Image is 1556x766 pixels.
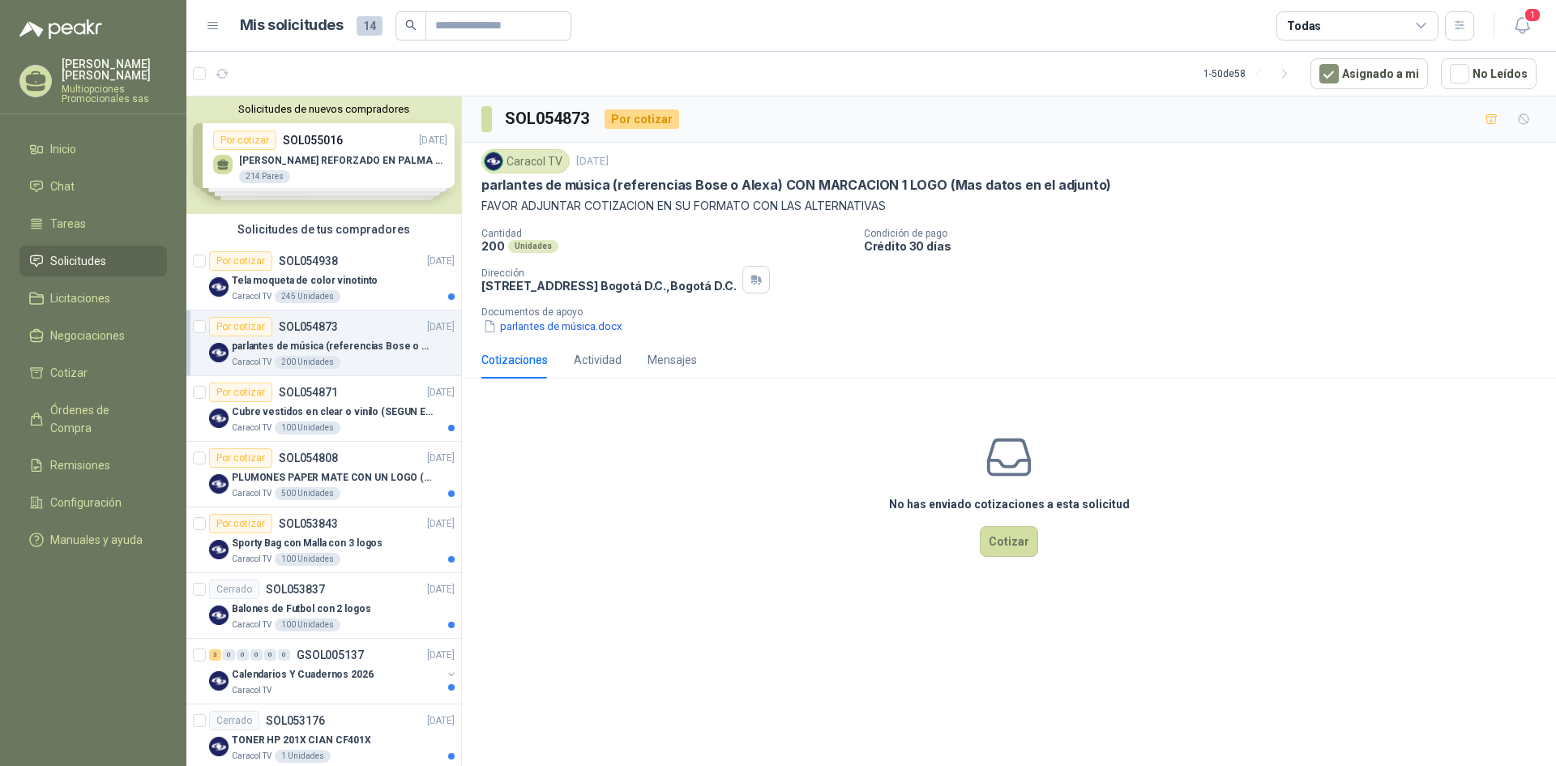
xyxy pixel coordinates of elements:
div: Por cotizar [209,251,272,271]
p: SOL054871 [279,387,338,398]
p: Balones de Futbol con 2 logos [232,601,371,617]
p: SOL054808 [279,452,338,464]
button: 1 [1507,11,1537,41]
div: Solicitudes de tus compradores [186,214,461,245]
p: Cubre vestidos en clear o vinilo (SEGUN ESPECIFICACIONES DEL ADJUNTO) [232,404,434,420]
span: Cotizar [50,364,88,382]
div: 1 Unidades [275,750,331,763]
p: [DATE] [576,154,609,169]
span: Órdenes de Compra [50,401,152,437]
div: 1 - 50 de 58 [1203,61,1297,87]
p: Sporty Bag con Malla con 3 logos [232,536,383,551]
div: Actividad [574,351,622,369]
span: Remisiones [50,456,110,474]
div: 0 [250,649,263,661]
button: Asignado a mi [1310,58,1428,89]
img: Company Logo [209,277,229,297]
p: Caracol TV [232,750,271,763]
p: Caracol TV [232,422,271,434]
div: Por cotizar [605,109,679,129]
p: Condición de pago [864,228,1550,239]
a: Licitaciones [19,283,167,314]
div: 500 Unidades [275,487,340,500]
span: search [405,19,417,31]
img: Company Logo [209,343,229,362]
img: Company Logo [209,737,229,756]
a: Manuales y ayuda [19,524,167,555]
div: Caracol TV [481,149,570,173]
a: Chat [19,171,167,202]
a: Negociaciones [19,320,167,351]
a: Cotizar [19,357,167,388]
a: Por cotizarSOL054873[DATE] Company Logoparlantes de música (referencias Bose o Alexa) CON MARCACI... [186,310,461,376]
p: SOL054873 [279,321,338,332]
div: 0 [223,649,235,661]
p: [STREET_ADDRESS] Bogotá D.C. , Bogotá D.C. [481,279,736,293]
button: Cotizar [980,526,1038,557]
div: 200 Unidades [275,356,340,369]
a: Inicio [19,134,167,165]
div: Por cotizar [209,514,272,533]
div: 0 [237,649,249,661]
h1: Mis solicitudes [240,14,344,37]
div: 0 [278,649,290,661]
span: 1 [1524,7,1541,23]
button: Solicitudes de nuevos compradores [193,103,455,115]
div: Mensajes [648,351,697,369]
div: 100 Unidades [275,422,340,434]
p: SOL054938 [279,255,338,267]
p: [DATE] [427,385,455,400]
p: [DATE] [427,451,455,466]
img: Company Logo [209,606,229,625]
div: Cerrado [209,711,259,730]
p: [DATE] [427,582,455,597]
p: Caracol TV [232,618,271,631]
img: Company Logo [209,474,229,494]
p: Caracol TV [232,553,271,566]
div: Por cotizar [209,317,272,336]
p: parlantes de música (referencias Bose o Alexa) CON MARCACION 1 LOGO (Mas datos en el adjunto) [232,339,434,354]
button: parlantes de música.docx [481,318,624,335]
img: Company Logo [209,540,229,559]
h3: No has enviado cotizaciones a esta solicitud [889,495,1130,513]
h3: SOL054873 [505,106,592,131]
a: Por cotizarSOL054871[DATE] Company LogoCubre vestidos en clear o vinilo (SEGUN ESPECIFICACIONES D... [186,376,461,442]
img: Company Logo [485,152,502,170]
div: 0 [264,649,276,661]
p: parlantes de música (referencias Bose o Alexa) CON MARCACION 1 LOGO (Mas datos en el adjunto) [481,177,1111,194]
a: Por cotizarSOL054938[DATE] Company LogoTela moqueta de color vinotintoCaracol TV245 Unidades [186,245,461,310]
p: Multiopciones Promocionales sas [62,84,167,104]
span: Solicitudes [50,252,106,270]
p: Crédito 30 días [864,239,1550,253]
p: GSOL005137 [297,649,364,661]
span: Configuración [50,494,122,511]
p: Caracol TV [232,356,271,369]
div: 100 Unidades [275,618,340,631]
div: Por cotizar [209,448,272,468]
div: Todas [1287,17,1321,35]
a: Remisiones [19,450,167,481]
p: Caracol TV [232,487,271,500]
span: Manuales y ayuda [50,531,143,549]
span: 14 [357,16,383,36]
button: No Leídos [1441,58,1537,89]
p: Cantidad [481,228,851,239]
p: TONER HP 201X CIAN CF401X [232,733,371,748]
p: [DATE] [427,516,455,532]
a: CerradoSOL053837[DATE] Company LogoBalones de Futbol con 2 logosCaracol TV100 Unidades [186,573,461,639]
p: Caracol TV [232,290,271,303]
p: SOL053843 [279,518,338,529]
span: Tareas [50,215,86,233]
p: SOL053837 [266,584,325,595]
span: Negociaciones [50,327,125,344]
a: Solicitudes [19,246,167,276]
p: Documentos de apoyo [481,306,1550,318]
a: Por cotizarSOL053843[DATE] Company LogoSporty Bag con Malla con 3 logosCaracol TV100 Unidades [186,507,461,573]
div: 100 Unidades [275,553,340,566]
p: [DATE] [427,254,455,269]
p: Caracol TV [232,684,271,697]
p: Calendarios Y Cuadernos 2026 [232,667,374,683]
p: 200 [481,239,505,253]
span: Licitaciones [50,289,110,307]
a: Órdenes de Compra [19,395,167,443]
